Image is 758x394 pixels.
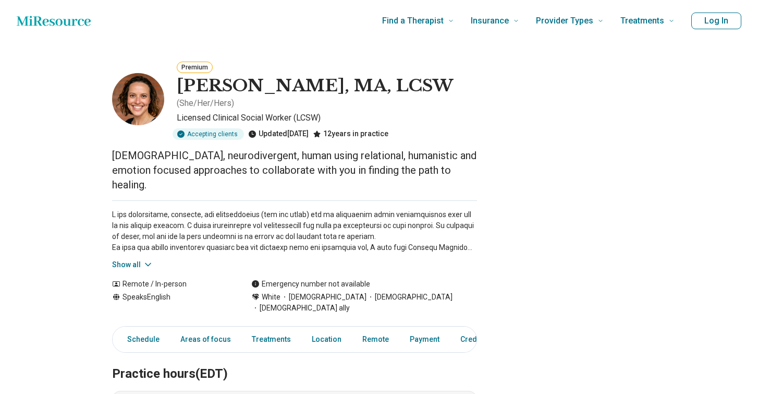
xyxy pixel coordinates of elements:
div: Updated [DATE] [248,128,309,140]
a: Home page [17,10,91,31]
img: Barbara Hodapp, MA, LCSW, Licensed Clinical Social Worker (LCSW) [112,73,164,125]
a: Areas of focus [174,329,237,350]
p: Licensed Clinical Social Worker (LCSW) [177,112,477,124]
button: Premium [177,62,213,73]
span: Find a Therapist [382,14,444,28]
a: Remote [356,329,395,350]
a: Payment [404,329,446,350]
span: White [262,292,280,303]
a: Schedule [115,329,166,350]
div: Accepting clients [173,128,244,140]
p: ( She/Her/Hers ) [177,97,234,110]
span: Treatments [620,14,664,28]
div: Remote / In-person [112,279,230,290]
h2: Practice hours (EDT) [112,340,477,383]
span: Insurance [471,14,509,28]
span: [DEMOGRAPHIC_DATA] [366,292,453,303]
button: Log In [691,13,741,29]
span: Provider Types [536,14,593,28]
p: [DEMOGRAPHIC_DATA], neurodivergent, human using relational, humanistic and emotion focused approa... [112,148,477,192]
span: [DEMOGRAPHIC_DATA] [280,292,366,303]
a: Credentials [454,329,506,350]
button: Show all [112,259,153,270]
span: [DEMOGRAPHIC_DATA] ally [251,303,350,314]
div: Emergency number not available [251,279,370,290]
p: L ips dolorsitame, consecte, adi elitseddoeius (tem inc utlab) etd ma aliquaenim admin veniamquis... [112,209,477,253]
a: Treatments [246,329,297,350]
div: Speaks English [112,292,230,314]
h1: [PERSON_NAME], MA, LCSW [177,75,454,97]
div: 12 years in practice [313,128,388,140]
a: Location [305,329,348,350]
